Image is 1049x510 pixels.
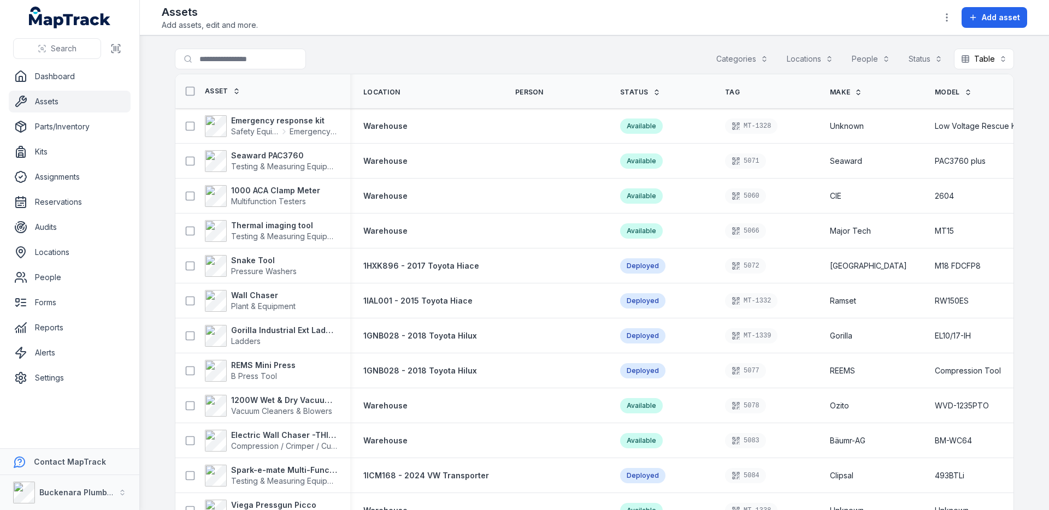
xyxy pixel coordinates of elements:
a: Model [935,88,972,97]
a: 1IAL001 - 2015 Toyota Hiace [363,295,473,306]
span: Status [620,88,649,97]
span: 493BTLi [935,470,964,481]
div: 5071 [725,153,766,169]
a: Snake ToolPressure Washers [205,255,297,277]
div: Available [620,433,663,448]
button: Locations [780,49,840,69]
span: 2604 [935,191,954,201]
h2: Assets [162,4,258,20]
button: Search [13,38,101,59]
a: 1GNB028 - 2018 Toyota Hilux [363,330,477,341]
span: Location [363,88,400,97]
span: 1ICM168 - 2024 VW Transporter [363,471,489,480]
span: Warehouse [363,401,408,410]
a: Warehouse [363,435,408,446]
span: Model [935,88,960,97]
span: EL10/17-IH [935,330,971,341]
strong: Spark-e-mate Multi-Function Electrical Installation Safety Tester [231,465,337,476]
span: Seaward [830,156,862,167]
button: Status [901,49,950,69]
span: Low Voltage Rescue Kit [935,121,1020,132]
span: Bäumr-AG [830,435,865,446]
span: Pressure Washers [231,266,297,276]
span: Compression Tool [935,365,1001,376]
strong: Contact MapTrack [34,457,106,466]
strong: Wall Chaser [231,290,296,301]
a: Alerts [9,342,131,364]
span: Plant & Equipment [231,301,296,311]
strong: Gorilla Industrial Ext Ladder [231,325,337,336]
span: Asset [205,87,228,96]
a: Asset [205,87,240,96]
a: Audits [9,216,131,238]
span: Testing & Measuring Equipment [231,162,345,171]
div: Available [620,398,663,413]
span: Warehouse [363,226,408,235]
a: Parts/Inventory [9,116,131,138]
span: PAC3760 plus [935,156,986,167]
span: Compression / Crimper / Cutter / [PERSON_NAME] [231,441,411,450]
div: MT-1328 [725,118,777,134]
span: Warehouse [363,191,408,200]
div: 5060 [725,188,766,204]
span: BM-WC64 [935,435,972,446]
span: Ladders [231,336,261,346]
a: Settings [9,367,131,389]
a: People [9,266,131,288]
strong: Electric Wall Chaser -THIS BELONGS TO [PERSON_NAME] PERSONALLY [231,430,337,441]
strong: Buckenara Plumbing Gas & Electrical [39,488,183,497]
a: Dashboard [9,66,131,87]
strong: REMS Mini Press [231,360,296,371]
strong: 1200W Wet & Dry Vacuum Cleaner [231,395,337,406]
a: Warehouse [363,226,408,236]
a: Assignments [9,166,131,188]
a: Thermal imaging toolTesting & Measuring Equipment [205,220,337,242]
a: Warehouse [363,156,408,167]
span: 1GNB028 - 2018 Toyota Hilux [363,331,477,340]
div: 5072 [725,258,766,274]
div: Deployed [620,363,665,378]
div: Available [620,223,663,239]
div: 5077 [725,363,766,378]
span: 1HXK896 - 2017 Toyota Hiace [363,261,479,270]
span: Gorilla [830,330,852,341]
a: Seaward PAC3760Testing & Measuring Equipment [205,150,337,172]
span: REEMS [830,365,855,376]
span: Warehouse [363,436,408,445]
span: Person [515,88,544,97]
div: MT-1339 [725,328,777,343]
strong: Seaward PAC3760 [231,150,337,161]
a: Assets [9,91,131,112]
a: Warehouse [363,121,408,132]
span: CIE [830,191,841,201]
div: 5083 [725,433,766,448]
a: 1HXK896 - 2017 Toyota Hiace [363,260,479,271]
span: Clipsal [830,470,853,481]
span: Multifunction Testers [231,197,306,206]
span: Warehouse [363,121,408,131]
strong: 1000 ACA Clamp Meter [231,185,320,196]
span: Make [830,88,850,97]
span: Testing & Measuring Equipment [231,476,345,485]
a: Warehouse [363,191,408,201]
span: Tag [725,88,740,97]
span: RW150ES [935,295,969,306]
span: 1IAL001 - 2015 Toyota Hiace [363,296,473,305]
a: 1GNB028 - 2018 Toyota Hilux [363,365,477,376]
a: Spark-e-mate Multi-Function Electrical Installation Safety TesterTesting & Measuring Equipment [205,465,337,487]
a: REMS Mini PressB Press Tool [205,360,296,382]
a: Reports [9,317,131,339]
span: B Press Tool [231,371,277,381]
span: Major Tech [830,226,871,236]
div: Available [620,188,663,204]
div: 5084 [725,468,766,483]
span: Add assets, edit and more. [162,20,258,31]
span: Emergency response equipment [290,126,337,137]
span: WVD-1235PTO [935,400,989,411]
a: Make [830,88,862,97]
a: Kits [9,141,131,163]
span: 1GNB028 - 2018 Toyota Hilux [363,366,477,375]
div: Available [620,153,663,169]
span: Ramset [830,295,856,306]
span: MT15 [935,226,954,236]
